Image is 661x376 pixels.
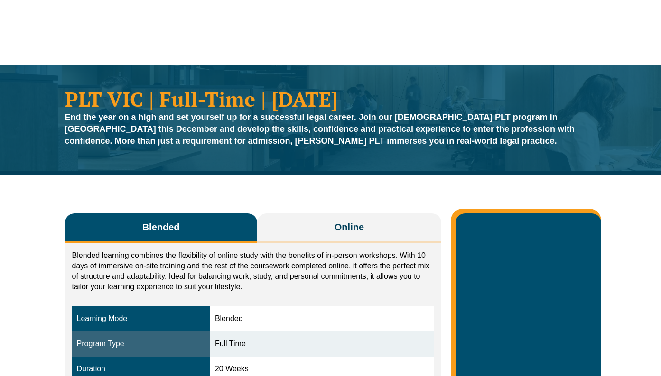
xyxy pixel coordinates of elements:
strong: End the year on a high and set yourself up for a successful legal career. Join our [DEMOGRAPHIC_D... [65,112,575,146]
p: Blended learning combines the flexibility of online study with the benefits of in-person workshop... [72,250,435,292]
div: Duration [77,364,205,375]
span: Blended [142,220,180,234]
h1: PLT VIC | Full-Time | [DATE] [65,89,596,109]
div: Learning Mode [77,313,205,324]
div: 20 Weeks [215,364,429,375]
div: Blended [215,313,429,324]
div: Program Type [77,339,205,349]
div: Full Time [215,339,429,349]
span: Online [335,220,364,234]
